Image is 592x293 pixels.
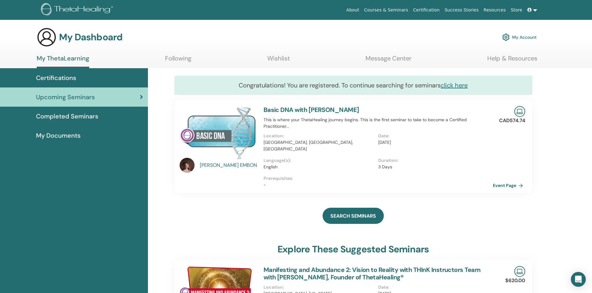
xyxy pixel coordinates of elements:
a: Following [165,55,191,67]
a: Store [508,4,525,16]
p: Location : [264,284,374,291]
a: Certification [411,4,442,16]
span: SEARCH SEMINARS [330,213,376,219]
p: Duration : [378,157,489,164]
a: Wishlist [267,55,290,67]
p: This is where your ThetaHealing journey begins. This is the first seminar to take to become a Cer... [264,117,493,130]
a: Event Page [493,181,525,190]
a: click here [441,81,468,89]
p: Prerequisites : [264,175,493,182]
h3: explore these suggested seminars [278,244,429,255]
span: My Documents [36,131,80,140]
p: Date : [378,133,489,139]
p: - [264,182,493,188]
img: Basic DNA [180,106,256,160]
p: [GEOGRAPHIC_DATA], [GEOGRAPHIC_DATA], [GEOGRAPHIC_DATA] [264,139,374,152]
img: Live Online Seminar [514,266,525,277]
span: Completed Seminars [36,112,98,121]
a: SEARCH SEMINARS [323,208,384,224]
p: English [264,164,374,170]
a: Message Center [365,55,411,67]
a: My Account [502,30,537,44]
a: Basic DNA with [PERSON_NAME] [264,106,359,114]
a: Manifesting and Abundance 2: Vision to Reality with THInK Instructors Team with [PERSON_NAME], Fo... [264,266,480,281]
a: My ThetaLearning [37,55,89,68]
span: Certifications [36,73,76,82]
img: Live Online Seminar [514,106,525,117]
h3: My Dashboard [59,32,122,43]
p: 3 Days [378,164,489,170]
a: Resources [481,4,508,16]
img: generic-user-icon.jpg [37,27,57,47]
img: cog.svg [502,32,510,42]
a: Courses & Seminars [362,4,411,16]
img: logo.png [41,3,115,17]
p: Location : [264,133,374,139]
p: Language(s) : [264,157,374,164]
a: About [344,4,361,16]
p: Date : [378,284,489,291]
a: Success Stories [442,4,481,16]
p: [DATE] [378,139,489,146]
p: $620.00 [505,277,525,284]
a: Help & Resources [487,55,537,67]
img: default.jpg [180,158,195,173]
p: CAD574.74 [499,117,525,124]
span: Upcoming Seminars [36,92,95,102]
a: [PERSON_NAME] EMBON [200,162,257,169]
div: Open Intercom Messenger [571,272,586,287]
div: Congratulations! You are registered. To continue searching for seminars [174,76,532,95]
